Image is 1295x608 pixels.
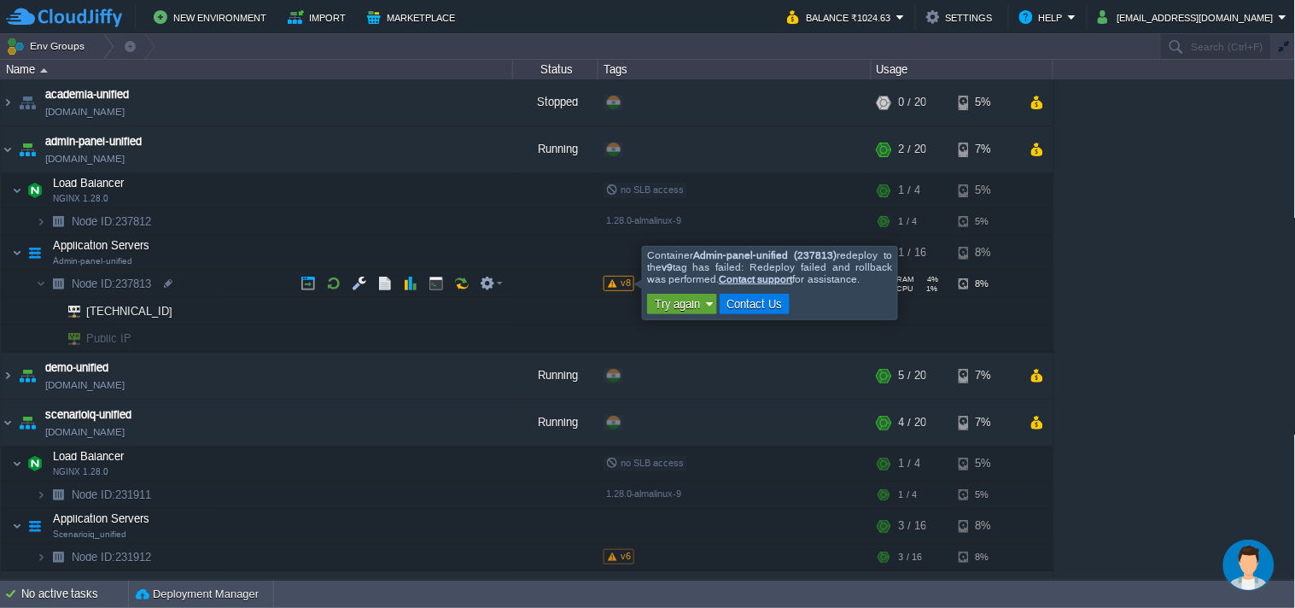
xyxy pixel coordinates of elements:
[899,173,920,208] div: 1 / 4
[872,60,1053,79] div: Usage
[6,7,122,28] img: CloudJiffy
[46,298,56,324] img: AMDAwAAAACH5BAEAAAAALAAAAAABAAEAAAICRAEAOw==
[154,7,271,27] button: New Environment
[899,509,926,543] div: 3 / 16
[899,400,926,446] div: 4 / 20
[45,578,90,595] a: voice-bot
[959,509,1014,543] div: 8%
[53,194,108,204] span: NGINX 1.28.0
[606,184,684,195] span: no SLB access
[36,271,46,297] img: AMDAwAAAACH5BAEAAAAALAAAAAABAAEAAAICRAEAOw==
[85,298,175,324] span: [TECHNICAL_ID]
[606,215,681,225] span: 1.28.0-almalinux-9
[46,208,70,235] img: AMDAwAAAACH5BAEAAAAALAAAAAABAAEAAAICRAEAOw==
[1098,7,1279,27] button: [EMAIL_ADDRESS][DOMAIN_NAME]
[899,544,922,570] div: 3 / 16
[959,482,1014,508] div: 5%
[1,79,15,126] img: AMDAwAAAACH5BAEAAAAALAAAAAABAAEAAAICRAEAOw==
[45,360,108,377] a: demo-unified
[621,278,631,288] span: v8
[959,544,1014,570] div: 8%
[12,173,22,208] img: AMDAwAAAACH5BAEAAAAALAAAAAABAAEAAAICRAEAOw==
[136,586,259,603] button: Deployment Manager
[53,467,108,477] span: NGINX 1.28.0
[40,68,48,73] img: AMDAwAAAACH5BAEAAAAALAAAAAABAAEAAAICRAEAOw==
[1,400,15,446] img: AMDAwAAAACH5BAEAAAAALAAAAAABAAEAAAICRAEAOw==
[70,214,154,229] a: Node ID:237812
[45,103,125,120] a: [DOMAIN_NAME]
[899,236,926,270] div: 1 / 16
[959,400,1014,446] div: 7%
[36,544,46,570] img: AMDAwAAAACH5BAEAAAAALAAAAAABAAEAAAICRAEAOw==
[51,512,152,525] a: Application ServersScenarioiq_unified
[53,256,132,266] span: Admin-panel-unified
[70,550,154,564] a: Node ID:231912
[15,400,39,446] img: AMDAwAAAACH5BAEAAAAALAAAAAABAAEAAAICRAEAOw==
[899,482,917,508] div: 1 / 4
[959,173,1014,208] div: 5%
[12,236,22,270] img: AMDAwAAAACH5BAEAAAAALAAAAAABAAEAAAICRAEAOw==
[513,400,598,446] div: Running
[899,447,920,481] div: 1 / 4
[45,133,142,150] span: admin-panel-unified
[606,488,681,499] span: 1.28.0-almalinux-9
[36,482,46,508] img: AMDAwAAAACH5BAEAAAAALAAAAAABAAEAAAICRAEAOw==
[899,79,926,126] div: 0 / 20
[6,34,90,58] button: Env Groups
[647,249,893,317] div: Container redeploy to the tag has failed: Redeploy failed and rollback was performed. for assista...
[70,214,154,229] span: 237812
[621,551,631,561] span: v6
[51,450,126,463] a: Load BalancerNGINX 1.28.0
[45,424,125,441] a: [DOMAIN_NAME]
[650,296,706,312] button: Try again
[46,482,70,508] img: AMDAwAAAACH5BAEAAAAALAAAAAABAAEAAAICRAEAOw==
[70,550,154,564] span: 231912
[70,277,154,291] span: 237813
[46,271,70,297] img: AMDAwAAAACH5BAEAAAAALAAAAAABAAEAAAICRAEAOw==
[23,173,47,208] img: AMDAwAAAACH5BAEAAAAALAAAAAABAAEAAAICRAEAOw==
[53,529,126,540] span: Scenarioiq_unified
[85,325,134,352] span: Public IP
[722,296,788,312] button: Contact Us
[693,249,837,261] b: Admin-panel-unified (237813)
[56,298,80,324] img: AMDAwAAAACH5BAEAAAAALAAAAAABAAEAAAICRAEAOw==
[70,488,154,502] a: Node ID:231911
[367,7,460,27] button: Marketplace
[12,509,22,543] img: AMDAwAAAACH5BAEAAAAALAAAAAABAAEAAAICRAEAOw==
[1019,7,1068,27] button: Help
[45,86,129,103] a: academia-unified
[897,284,914,293] span: CPU
[599,60,871,79] div: Tags
[959,271,1014,297] div: 8%
[288,7,352,27] button: Import
[1223,540,1278,591] iframe: chat widget
[51,177,126,190] a: Load BalancerNGINX 1.28.0
[2,60,512,79] div: Name
[85,332,134,345] a: Public IP
[513,126,598,172] div: Running
[959,236,1014,270] div: 8%
[72,215,115,228] span: Node ID:
[899,208,917,235] div: 1 / 4
[51,512,152,526] span: Application Servers
[514,60,598,79] div: Status
[899,353,926,399] div: 5 / 20
[15,79,39,126] img: AMDAwAAAACH5BAEAAAAALAAAAAABAAEAAAICRAEAOw==
[606,458,684,468] span: no SLB access
[922,275,939,284] span: 4%
[51,176,126,190] span: Load Balancer
[12,447,22,481] img: AMDAwAAAACH5BAEAAAAALAAAAAABAAEAAAICRAEAOw==
[921,284,938,293] span: 1%
[1,353,15,399] img: AMDAwAAAACH5BAEAAAAALAAAAAABAAEAAAICRAEAOw==
[45,377,125,394] a: [DOMAIN_NAME]
[662,261,673,273] b: v9
[15,126,39,172] img: AMDAwAAAACH5BAEAAAAALAAAAAABAAEAAAICRAEAOw==
[719,273,792,285] a: Contact support
[72,278,115,290] span: Node ID:
[959,208,1014,235] div: 5%
[23,509,47,543] img: AMDAwAAAACH5BAEAAAAALAAAAAABAAEAAAICRAEAOw==
[15,353,39,399] img: AMDAwAAAACH5BAEAAAAALAAAAAABAAEAAAICRAEAOw==
[51,239,152,252] a: Application ServersAdmin-panel-unified
[787,7,896,27] button: Balance ₹1024.63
